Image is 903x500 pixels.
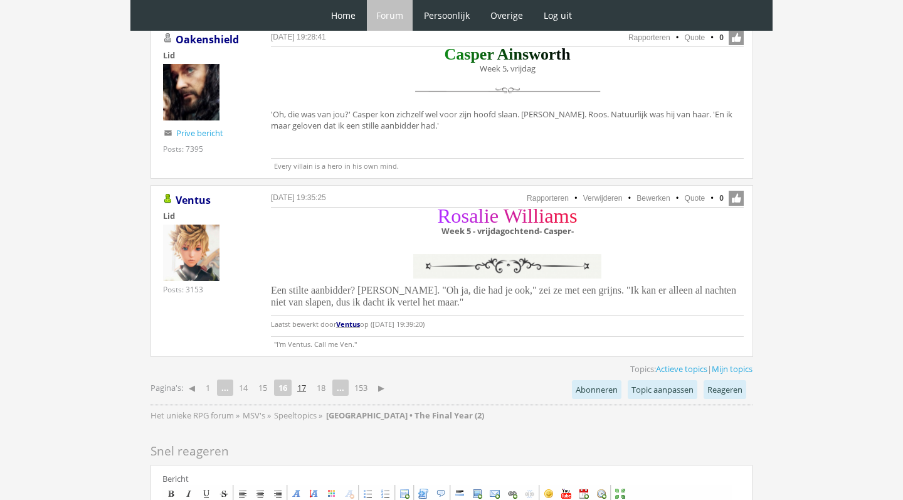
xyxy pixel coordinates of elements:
p: Every villain is a hero in his own mind. [271,158,744,171]
span: a [544,205,553,227]
div: Insert a table [399,489,409,499]
img: Gebruiker is offline [163,33,173,43]
div: Insert a Quote [436,489,446,499]
a: 17 [292,379,311,396]
div: Insert an email [490,489,500,499]
span: Speeltopics [274,410,317,421]
span: o [541,45,549,63]
span: e [490,205,499,227]
span: C [444,45,456,63]
span: s [569,205,578,227]
div: Font Color [327,489,337,499]
span: Topics: | [630,363,752,375]
span: [DATE] 19:28:41 [271,33,326,41]
div: Insert an image [472,489,482,499]
label: Bericht [162,473,189,484]
a: Quote [685,33,705,42]
span: p [470,45,479,63]
a: Mijn topics [712,363,752,375]
p: "I'm Ventus. Call me Ven." [271,336,744,349]
span: r [549,45,556,63]
span: o [451,205,461,227]
a: [DATE] 19:35:25 [271,193,326,202]
span: i [509,45,513,63]
a: Het unieke RPG forum [150,410,236,421]
span: 0 [719,193,724,204]
span: » [236,410,240,421]
img: Oakenshield [163,64,219,120]
strong: [GEOGRAPHIC_DATA] • The Final Year (2) [326,410,484,421]
span: a [456,45,464,63]
a: Actieve topics [656,363,707,375]
a: 15 [253,379,272,396]
span: l [533,205,539,227]
span: i [522,205,527,227]
div: Posts: 3153 [163,284,203,295]
div: Align right [273,489,283,499]
span: W [504,205,522,227]
span: l [478,205,484,227]
div: Code [418,489,428,499]
div: Insert an emoticon [544,489,554,499]
div: Italic [184,489,194,499]
span: Een stilte aanbidder? [PERSON_NAME]. "Oh ja, die had je ook," zei ze met een grijns. "Ik kan er a... [271,285,736,307]
div: Insert current date [579,489,589,499]
strong: 16 [274,380,292,396]
span: MSV's [243,410,265,421]
a: Ventus [336,319,360,329]
div: Insert a link [507,489,517,499]
a: Speeltopics [274,410,319,421]
a: Verwijderen [583,194,623,203]
a: 1 [201,379,215,396]
a: 153 [349,379,372,396]
a: Prive bericht [176,127,223,139]
span: Pagina's: [150,382,183,394]
a: Topic aanpassen [628,380,697,399]
div: Underline [201,489,211,499]
span: 0 [719,32,724,43]
div: Bold [166,489,176,499]
a: Reageren [704,380,746,399]
a: ▶ [373,379,389,396]
div: Unlink [525,489,535,499]
div: Strikethrough [219,489,229,499]
span: m [554,205,569,227]
a: Ventus [176,193,211,207]
a: Abonneren [572,380,621,399]
a: Bewerken [636,194,670,203]
div: Posts: 7395 [163,144,203,154]
div: Ordered list [381,489,391,499]
div: Bullet list [363,489,373,499]
div: Font Size [309,489,319,499]
img: vFZgZrq.png [410,251,605,282]
span: s [464,45,470,63]
div: Insert current time [596,489,606,499]
b: Week 5 - vrijdagochtend- Casper- [441,225,574,237]
a: Rapporteren [527,194,569,203]
div: 'Oh, die was van jou?' Casper kon zichzelf wel voor zijn hoofd slaan. [PERSON_NAME]. Roos. Natuur... [271,49,744,134]
div: Remove Formatting [344,489,354,499]
h2: Snel reageren [150,441,752,462]
img: Ventus [163,225,219,281]
div: Maximize [615,489,625,499]
span: h [561,45,570,63]
div: Lid [163,50,251,61]
a: 14 [234,379,253,396]
span: t [556,45,561,63]
span: i [484,205,490,227]
span: e [480,45,487,63]
span: ... [332,380,349,396]
span: r [487,45,494,63]
a: Rapporteren [628,33,670,42]
span: » [267,410,271,421]
div: Lid [163,210,251,221]
div: Week 5, vrijdag [271,49,744,109]
span: s [462,205,470,227]
span: Het unieke RPG forum [150,410,234,421]
span: Oakenshield [176,33,239,46]
a: Quote [685,194,705,203]
img: Gebruiker is online [163,194,173,204]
